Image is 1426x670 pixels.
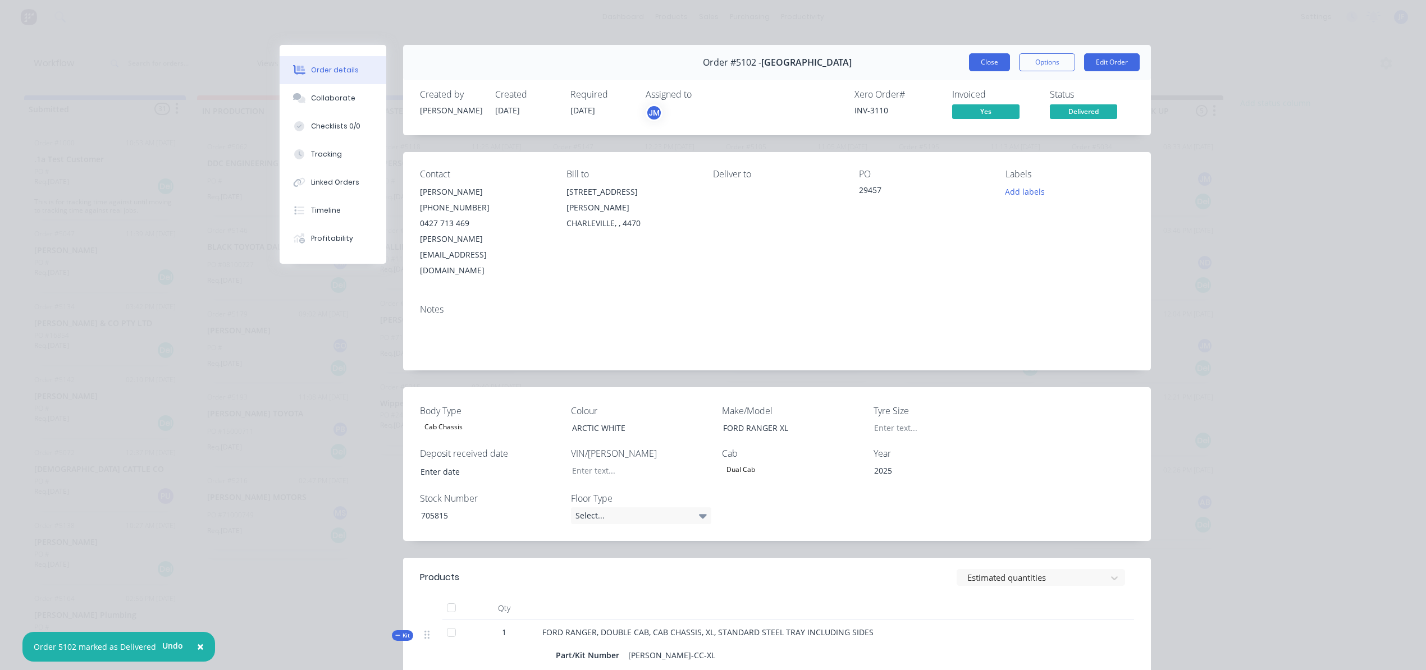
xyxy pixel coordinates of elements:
[874,447,1014,460] label: Year
[420,404,560,417] label: Body Type
[761,57,852,68] span: [GEOGRAPHIC_DATA]
[412,507,552,524] div: 705815
[566,169,695,180] div: Bill to
[874,404,1014,417] label: Tyre Size
[563,420,703,436] div: ARCTIC WHITE
[156,637,189,654] button: Undo
[624,647,720,663] div: [PERSON_NAME]-CC-XL
[420,304,1134,315] div: Notes
[420,104,482,116] div: [PERSON_NAME]
[1050,104,1117,118] span: Delivered
[197,639,204,654] span: ×
[311,121,360,131] div: Checklists 0/0
[722,447,862,460] label: Cab
[280,224,386,253] button: Profitability
[713,169,842,180] div: Deliver to
[865,462,1005,479] div: 2025
[280,56,386,84] button: Order details
[470,597,538,619] div: Qty
[703,57,761,68] span: Order #5102 -
[420,169,549,180] div: Contact
[571,404,711,417] label: Colour
[854,104,939,116] div: INV-3110
[495,105,520,116] span: [DATE]
[420,571,459,584] div: Products
[34,641,156,653] div: Order 5102 marked as Delivered
[722,462,760,477] div: Dual Cab
[1050,104,1117,121] button: Delivered
[392,630,413,641] button: Kit
[566,184,695,215] div: [STREET_ADDRESS][PERSON_NAME]
[311,233,353,244] div: Profitability
[646,104,662,121] button: JM
[280,84,386,112] button: Collaborate
[566,184,695,231] div: [STREET_ADDRESS][PERSON_NAME]CHARLEVILLE, , 4470
[311,65,359,75] div: Order details
[714,420,854,436] div: FORD RANGER XL
[570,105,595,116] span: [DATE]
[1050,89,1134,100] div: Status
[280,140,386,168] button: Tracking
[556,647,624,663] div: Part/Kit Number
[1019,53,1075,71] button: Options
[420,447,560,460] label: Deposit received date
[859,184,988,200] div: 29457
[854,89,939,100] div: Xero Order #
[952,104,1020,118] span: Yes
[566,215,695,231] div: CHARLEVILLE, , 4470
[311,177,359,187] div: Linked Orders
[420,420,467,434] div: Cab Chassis
[420,231,549,278] div: [PERSON_NAME][EMAIL_ADDRESS][DOMAIN_NAME]
[420,184,549,200] div: [PERSON_NAME]
[1084,53,1140,71] button: Edit Order
[280,196,386,224] button: Timeline
[280,168,386,196] button: Linked Orders
[571,507,711,524] div: Select...
[570,89,632,100] div: Required
[420,200,549,215] div: [PHONE_NUMBER]
[280,112,386,140] button: Checklists 0/0
[186,634,215,660] button: Close
[420,215,549,231] div: 0427 713 469
[495,89,557,100] div: Created
[722,404,862,417] label: Make/Model
[395,631,410,640] span: Kit
[999,184,1051,199] button: Add labels
[952,89,1036,100] div: Invoiced
[311,205,341,215] div: Timeline
[420,492,560,505] label: Stock Number
[542,627,874,637] span: FORD RANGER, DOUBLE CAB, CAB CHASSIS, XL, STANDARD STEEL TRAY INCLUDING SIDES
[1005,169,1134,180] div: Labels
[502,626,506,638] span: 1
[413,463,552,480] input: Enter date
[969,53,1010,71] button: Close
[311,93,355,103] div: Collaborate
[859,169,988,180] div: PO
[420,184,549,278] div: [PERSON_NAME][PHONE_NUMBER]0427 713 469[PERSON_NAME][EMAIL_ADDRESS][DOMAIN_NAME]
[420,89,482,100] div: Created by
[646,89,758,100] div: Assigned to
[571,447,711,460] label: VIN/[PERSON_NAME]
[571,492,711,505] label: Floor Type
[311,149,342,159] div: Tracking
